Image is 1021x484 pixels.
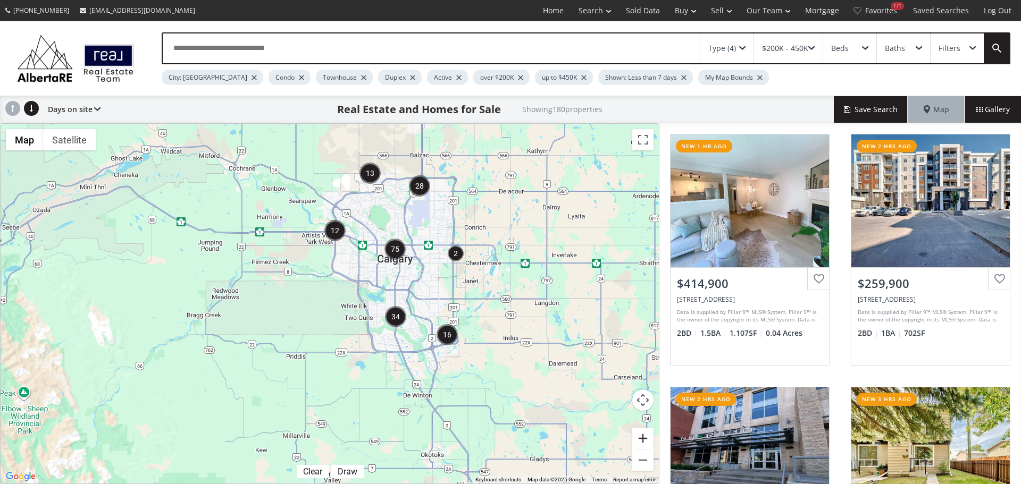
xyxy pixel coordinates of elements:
button: Show satellite imagery [43,129,96,150]
span: 2 BD [677,328,698,338]
span: [PHONE_NUMBER] [13,6,69,15]
div: Baths [885,45,905,52]
span: Map [924,104,949,115]
span: 702 SF [904,328,925,338]
button: Map camera controls [632,389,654,411]
a: Open this area in Google Maps (opens a new window) [3,470,38,483]
div: Active [427,70,468,85]
div: 13 [359,163,381,184]
span: Gallery [976,104,1010,115]
img: Google [3,470,38,483]
span: Map data ©2025 Google [528,477,585,482]
button: Show street map [6,129,43,150]
a: Terms [592,477,607,482]
div: Data is supplied by Pillar 9™ MLS® System. Pillar 9™ is the owner of the copyright in its MLS® Sy... [858,308,1001,324]
div: Days on site [43,96,101,123]
a: new 2 hrs ago$259,900[STREET_ADDRESS]Data is supplied by Pillar 9™ MLS® System. Pillar 9™ is the ... [840,123,1021,376]
h1: Real Estate and Homes for Sale [337,102,501,117]
div: Duplex [378,70,422,85]
div: Gallery [965,96,1021,123]
div: 34 [385,306,406,327]
div: Filters [939,45,960,52]
div: 16 Millrise Green SW, Calgary, AB T2Y 3E8 [677,295,823,304]
div: My Map Bounds [698,70,769,85]
div: 4641 128 Avenue NE #4112, Calgary, AB T3N 1T5 [858,295,1003,304]
div: Click to draw. [331,466,364,477]
div: $200K - 450K [762,45,808,52]
div: Beds [831,45,849,52]
span: 2 BD [858,328,878,338]
a: new 1 hr ago$414,900[STREET_ADDRESS]Data is supplied by Pillar 9™ MLS® System. Pillar 9™ is the o... [659,123,840,376]
div: 12 [324,220,346,241]
div: Shown: Less than 7 days [598,70,693,85]
div: Data is supplied by Pillar 9™ MLS® System. Pillar 9™ is the owner of the copyright in its MLS® Sy... [677,308,820,324]
button: Zoom in [632,428,654,449]
img: Logo [12,32,139,85]
div: $259,900 [858,275,1003,292]
div: Map [908,96,965,123]
h2: Showing 180 properties [522,105,602,113]
a: Report a map error [613,477,656,482]
div: Townhouse [316,70,373,85]
div: Draw [335,466,360,477]
div: 75 [384,239,406,260]
div: 171 [891,2,904,10]
span: 1 BA [881,328,901,338]
div: Condo [269,70,311,85]
span: 1.5 BA [700,328,727,338]
div: $414,900 [677,275,823,292]
button: Toggle fullscreen view [632,129,654,150]
a: [EMAIL_ADDRESS][DOMAIN_NAME] [74,1,200,20]
div: up to $450K [535,70,593,85]
span: 1,107 SF [730,328,763,338]
div: City: [GEOGRAPHIC_DATA] [162,70,263,85]
button: Save Search [834,96,908,123]
div: Clear [300,466,325,477]
div: over $200K [473,70,530,85]
span: 0.04 Acres [766,328,802,338]
div: Click to clear. [297,466,329,477]
button: Zoom out [632,449,654,471]
div: 2 [448,245,464,261]
div: 28 [409,175,430,197]
div: 16 [437,324,458,345]
div: Type (4) [708,45,736,52]
span: [EMAIL_ADDRESS][DOMAIN_NAME] [89,6,195,15]
button: Keyboard shortcuts [475,476,521,483]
